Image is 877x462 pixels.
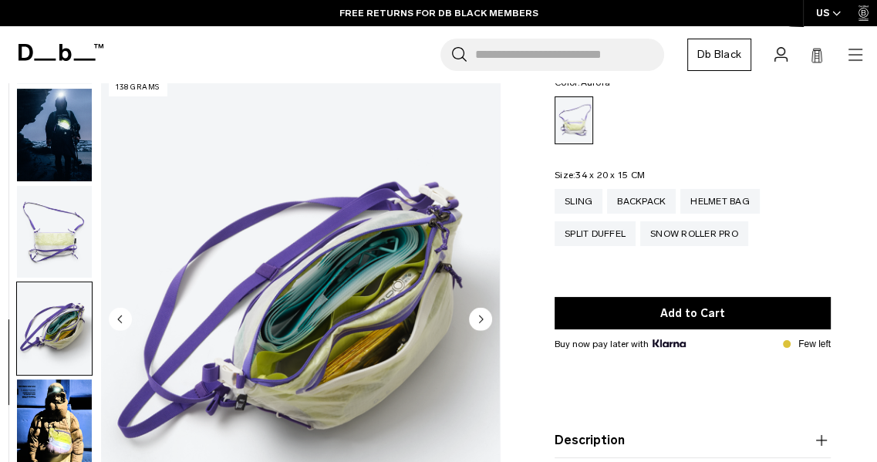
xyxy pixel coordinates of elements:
a: Helmet Bag [680,189,760,214]
button: Weigh_Lighter_Sling_10L_2.png [16,184,93,278]
a: Backpack [607,189,676,214]
button: Add to Cart [555,297,831,329]
a: Db Black [687,39,751,71]
legend: Size: [555,170,645,180]
a: Aurora [555,96,593,144]
span: Buy now pay later with [555,337,686,351]
p: 138 grams [109,79,167,96]
img: Weigh_Lighter_Sling_10L_Lifestyle.png [17,88,92,180]
a: Split Duffel [555,221,636,246]
button: Weigh_Lighter_Sling_10L_Lifestyle.png [16,87,93,181]
span: 34 x 20 x 15 CM [575,170,645,180]
button: Previous slide [109,307,132,333]
a: FREE RETURNS FOR DB BLACK MEMBERS [339,6,538,20]
button: Weigh_Lighter_Sling_10L_3.png [16,282,93,376]
img: Weigh_Lighter_Sling_10L_3.png [17,282,92,375]
img: {"height" => 20, "alt" => "Klarna"} [653,339,686,347]
button: Description [555,431,831,450]
a: Snow Roller Pro [640,221,748,246]
button: Next slide [469,307,492,333]
img: Weigh_Lighter_Sling_10L_2.png [17,185,92,278]
legend: Color: [555,78,610,87]
p: Few left [798,337,831,351]
a: Sling [555,189,602,214]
